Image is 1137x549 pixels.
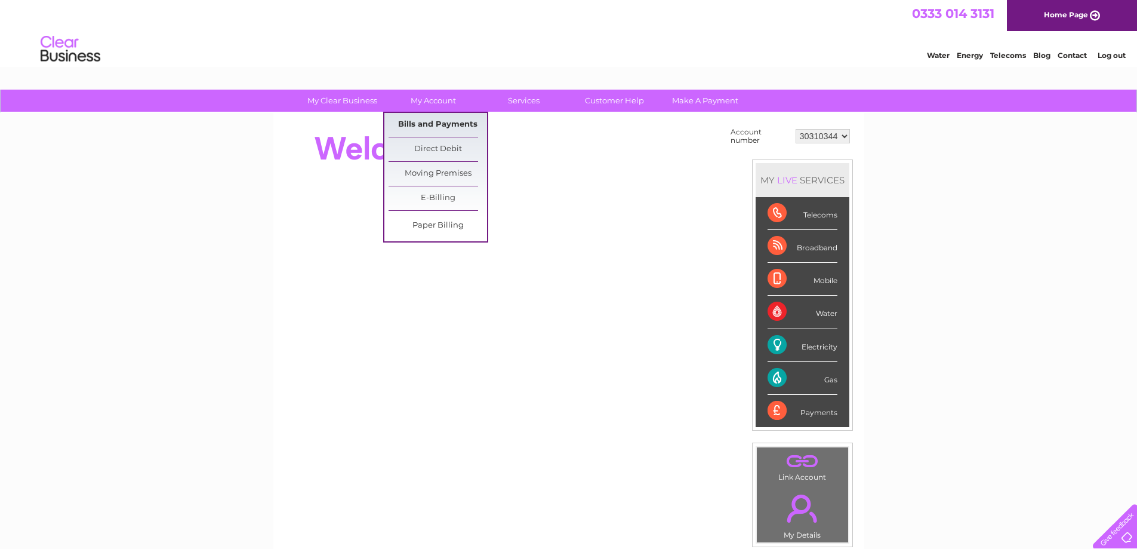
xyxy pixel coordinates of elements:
[656,90,754,112] a: Make A Payment
[927,51,950,60] a: Water
[768,329,837,362] div: Electricity
[1033,51,1050,60] a: Blog
[768,395,837,427] div: Payments
[768,263,837,296] div: Mobile
[389,162,487,186] a: Moving Premises
[1098,51,1126,60] a: Log out
[40,31,101,68] img: logo.png
[293,90,392,112] a: My Clear Business
[389,214,487,238] a: Paper Billing
[760,487,845,529] a: .
[1058,51,1087,60] a: Contact
[389,113,487,137] a: Bills and Payments
[389,137,487,161] a: Direct Debit
[990,51,1026,60] a: Telecoms
[756,484,849,543] td: My Details
[768,230,837,263] div: Broadband
[565,90,664,112] a: Customer Help
[768,362,837,395] div: Gas
[389,186,487,210] a: E-Billing
[474,90,573,112] a: Services
[287,7,851,58] div: Clear Business is a trading name of Verastar Limited (registered in [GEOGRAPHIC_DATA] No. 3667643...
[760,450,845,471] a: .
[728,125,793,148] td: Account number
[957,51,983,60] a: Energy
[756,447,849,484] td: Link Account
[384,90,482,112] a: My Account
[912,6,994,21] a: 0333 014 3131
[768,197,837,230] div: Telecoms
[768,296,837,329] div: Water
[756,163,849,197] div: MY SERVICES
[775,174,800,186] div: LIVE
